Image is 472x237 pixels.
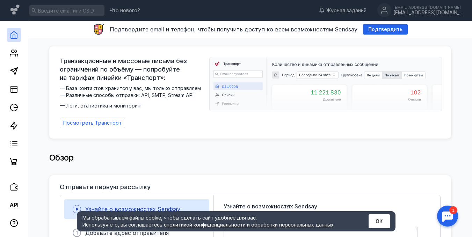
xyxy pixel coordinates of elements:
[210,57,442,111] img: dashboard-transport-banner
[369,214,390,228] button: ОК
[224,202,317,210] span: Узнайте о возможностях Sendsay
[393,10,463,16] div: [EMAIL_ADDRESS][DOMAIN_NAME]
[60,85,205,109] span: — База контактов хранится у вас, мы только отправляем — Различные способы отправки: API, SMTP, St...
[363,24,408,35] button: Подтвердить
[82,214,351,228] div: Мы обрабатываем файлы cookie, чтобы сделать сайт удобнее для вас. Используя его, вы соглашаетесь c
[16,4,24,12] div: 1
[85,229,169,236] span: Добавьте адрес отправителя
[106,8,144,13] a: Что нового?
[167,222,334,228] a: политикой конфиденциальности и обработки персональных данных
[29,5,104,16] input: Введите email или CSID
[85,206,180,213] span: Узнайте о возможностях Sendsay
[315,7,370,14] a: Журнал заданий
[110,26,357,33] span: Подтвердите email и телефон, чтобы получить доступ ко всем возможностям Sendsay
[326,7,366,14] span: Журнал заданий
[63,120,122,126] span: Посмотреть Транспорт
[110,8,140,13] span: Что нового?
[49,153,74,163] span: Обзор
[393,5,463,9] div: [EMAIL_ADDRESS][DOMAIN_NAME]
[368,27,402,32] span: Подтвердить
[60,118,125,128] a: Посмотреть Транспорт
[60,184,151,191] h3: Отправьте первую рассылку
[76,230,78,236] span: 1
[60,57,205,82] span: Транзакционные и массовые письма без ограничений по объёму — попробуйте на тарифах линейки «Транс...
